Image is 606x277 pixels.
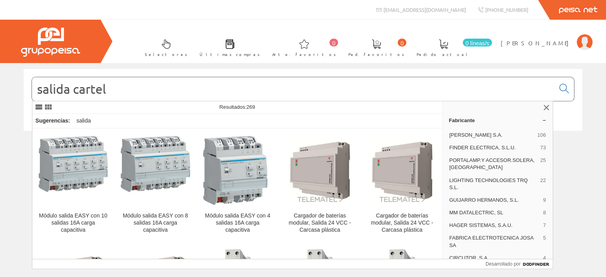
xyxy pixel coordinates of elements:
[485,6,528,13] font: [PHONE_NUMBER]
[540,144,546,151] span: 73
[247,104,255,110] span: 269
[197,129,279,243] a: Módulo salida EASY con 4 salidas 16A carga capacitiva Módulo salida EASY con 4 salidas 16A carga ...
[543,197,546,204] span: 9
[501,33,593,40] a: [PERSON_NAME]
[114,129,196,243] a: Módulo salida EASY con 8 salidas 16A carga capacitiva Módulo salida EASY con 8 salidas 16A carga ...
[32,129,114,243] a: Módulo salida EASY con 10 salidas 16A carga capacitiva Módulo salida EASY con 10 salidas 16A carg...
[449,177,537,191] span: LIGHTING TECHNOLOGIES TRQ S.L.
[540,177,546,191] span: 22
[279,129,361,243] a: Cargador de baterías modular, Salida 24 VCC - Carcasa plástica Cargador de baterías modular, Sali...
[543,234,546,249] span: 5
[501,39,573,46] font: [PERSON_NAME]
[39,212,108,234] div: Módulo salida EASY con 10 salidas 16A carga capacitiva
[537,132,546,139] span: 106
[121,136,190,205] img: Módulo salida EASY con 8 salidas 16A carga capacitiva
[449,132,534,139] span: [PERSON_NAME] S.A.
[36,117,70,124] font: Sugerencias:
[219,104,255,110] span: Resultados:
[543,222,546,229] span: 7
[400,40,404,46] font: 0
[449,222,540,229] span: HAGER SISTEMAS, S.A.U.
[449,144,537,151] span: FINDER ELECTRICA, S.L.U.
[540,157,546,171] span: 25
[192,33,264,61] a: Últimas compras
[200,51,260,57] font: Últimas compras
[449,157,537,171] span: PORTALAMP.Y ACCESOR.SOLERA, [GEOGRAPHIC_DATA]
[486,261,521,267] font: Desarrollado por
[39,136,108,205] img: Módulo salida EASY con 10 salidas 16A carga capacitiva
[332,40,335,46] font: 0
[77,117,91,124] font: salida
[32,77,555,101] input: Buscar...
[449,255,540,262] span: CIRCUTOR, S.A.
[21,28,80,57] img: Grupo Peisa
[137,33,191,61] a: Selectores
[285,138,354,203] img: Cargador de baterías modular, Salida 24 VCC - Carcasa plástica
[203,136,272,205] img: Módulo salida EASY con 4 salidas 16A carga capacitiva
[417,51,470,57] font: Pedido actual
[443,114,553,126] a: Fabricante
[367,212,436,234] div: Cargador de baterías modular, Salida 24 VCC - Carcasa plástica
[486,259,553,269] a: Desarrollado por
[383,6,466,13] font: [EMAIL_ADDRESS][DOMAIN_NAME]
[543,209,546,216] span: 8
[348,51,404,57] font: Ped. favoritos
[466,40,489,46] font: 0 líneas/s
[449,209,540,216] span: MM DATALECTRIC, SL
[121,212,190,234] div: Módulo salida EASY con 8 salidas 16A carga capacitiva
[543,255,546,262] span: 4
[449,197,540,204] span: GUIJARRO HERMANOS, S.L.
[272,51,336,57] font: Arte. favoritos
[145,51,187,57] font: Selectores
[203,212,272,234] div: Módulo salida EASY con 4 salidas 16A carga capacitiva
[285,212,354,234] div: Cargador de baterías modular, Salida 24 VCC - Carcasa plástica
[367,138,436,203] img: Cargador de baterías modular, Salida 24 VCC - Carcasa plástica
[361,129,443,243] a: Cargador de baterías modular, Salida 24 VCC - Carcasa plástica Cargador de baterías modular, Sali...
[449,234,540,249] span: FABRICA ELECTROTECNICA JOSA SA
